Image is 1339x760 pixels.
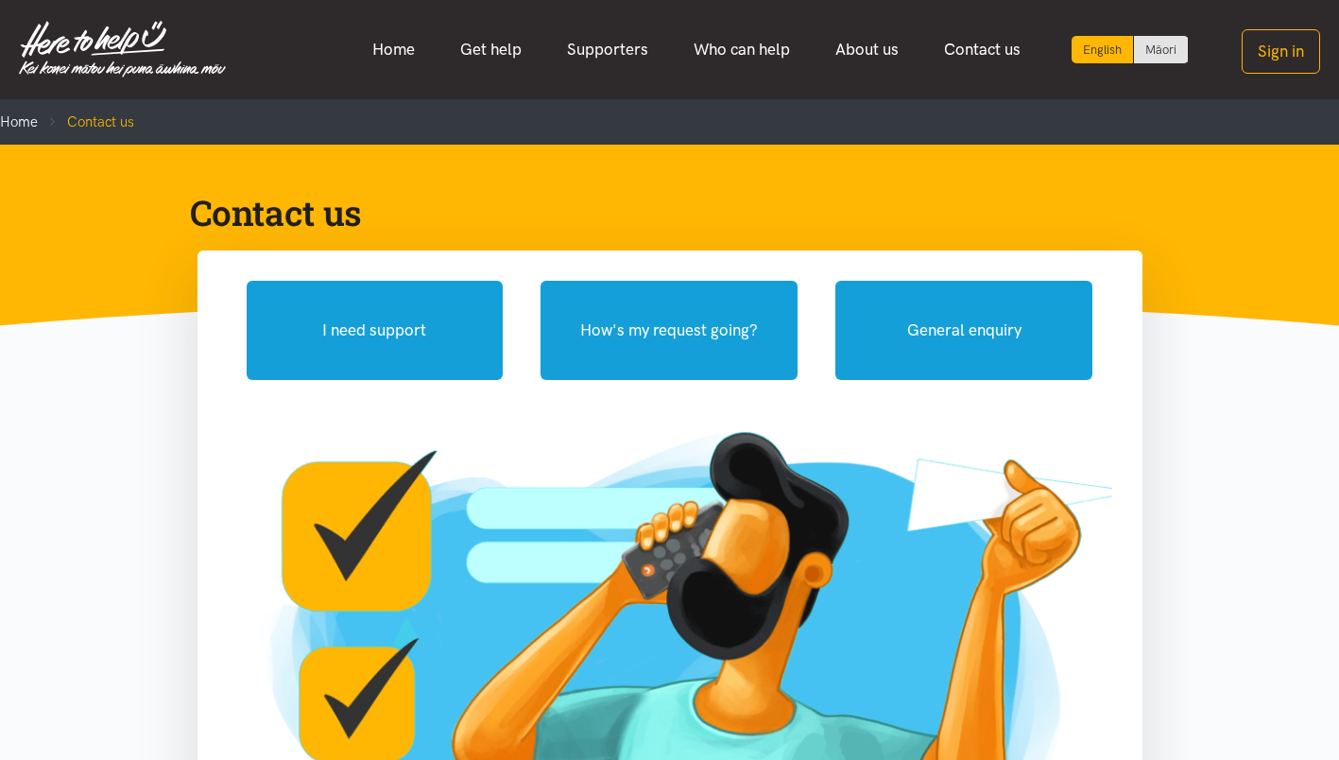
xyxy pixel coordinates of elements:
[350,29,438,70] a: Home
[541,281,798,380] button: How's my request going?
[1072,36,1189,63] div: Language toggle
[813,29,921,70] a: About us
[1242,29,1320,74] button: Sign in
[544,29,671,70] a: Supporters
[19,21,226,78] img: Home
[247,281,504,380] button: I need support
[921,29,1043,70] a: Contact us
[38,111,134,133] li: Contact us
[190,190,1120,235] h1: Contact us
[1134,36,1188,63] a: Switch to Te Reo Māori
[835,281,1092,380] button: General enquiry
[671,29,813,70] a: Who can help
[438,29,544,70] a: Get help
[1072,36,1134,63] div: Current language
